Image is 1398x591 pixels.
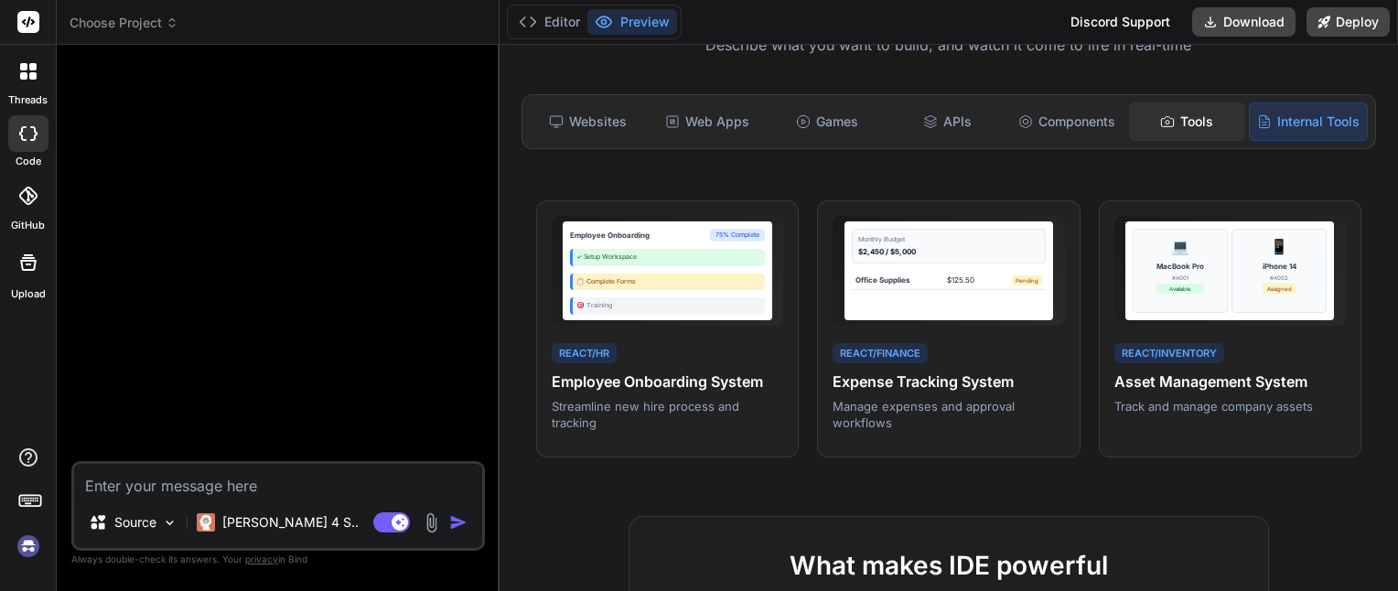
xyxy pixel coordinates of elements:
[1270,235,1288,257] div: 📱
[659,546,1239,585] h2: What makes IDE powerful
[1156,274,1204,282] div: #A001
[858,235,1039,245] div: Monthly Budget
[530,102,646,141] div: Websites
[1114,398,1346,414] p: Track and manage company assets
[1129,102,1245,141] div: Tools
[570,274,764,291] div: 📋 Complete Forms
[1114,343,1224,364] div: React/Inventory
[947,274,974,285] div: $125.50
[11,286,46,302] label: Upload
[1171,235,1189,257] div: 💻
[511,9,587,35] button: Editor
[1192,7,1296,37] button: Download
[855,274,909,285] div: Office Supplies
[552,343,617,364] div: React/HR
[650,102,766,141] div: Web Apps
[1263,261,1296,272] div: iPhone 14
[1263,284,1296,294] div: Assigned
[1156,261,1204,272] div: MacBook Pro
[449,513,468,532] img: icon
[570,249,764,266] div: ✓ Setup Workspace
[1012,275,1042,285] div: Pending
[197,513,215,532] img: Claude 4 Sonnet
[833,343,928,364] div: React/Finance
[421,512,442,533] img: attachment
[858,246,1039,257] div: $2,450 / $5,000
[1156,284,1204,294] div: Available
[769,102,886,141] div: Games
[889,102,1005,141] div: APIs
[833,398,1064,431] p: Manage expenses and approval workflows
[11,218,45,233] label: GitHub
[1307,7,1390,37] button: Deploy
[70,14,178,32] span: Choose Project
[570,297,764,315] div: 🎯 Training
[114,513,156,532] p: Source
[552,371,783,392] h4: Employee Onboarding System
[1059,7,1181,37] div: Discord Support
[1009,102,1125,141] div: Components
[833,371,1064,392] h4: Expense Tracking System
[1114,371,1346,392] h4: Asset Management System
[222,513,359,532] p: [PERSON_NAME] 4 S..
[1249,102,1368,141] div: Internal Tools
[13,531,44,562] img: signin
[71,551,485,568] p: Always double-check its answers. Your in Bind
[570,230,650,241] div: Employee Onboarding
[162,515,177,531] img: Pick Models
[511,34,1387,58] p: Describe what you want to build, and watch it come to life in real-time
[587,9,677,35] button: Preview
[16,154,41,169] label: code
[552,398,783,431] p: Streamline new hire process and tracking
[245,553,278,564] span: privacy
[1263,274,1296,282] div: #A002
[8,92,48,108] label: threads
